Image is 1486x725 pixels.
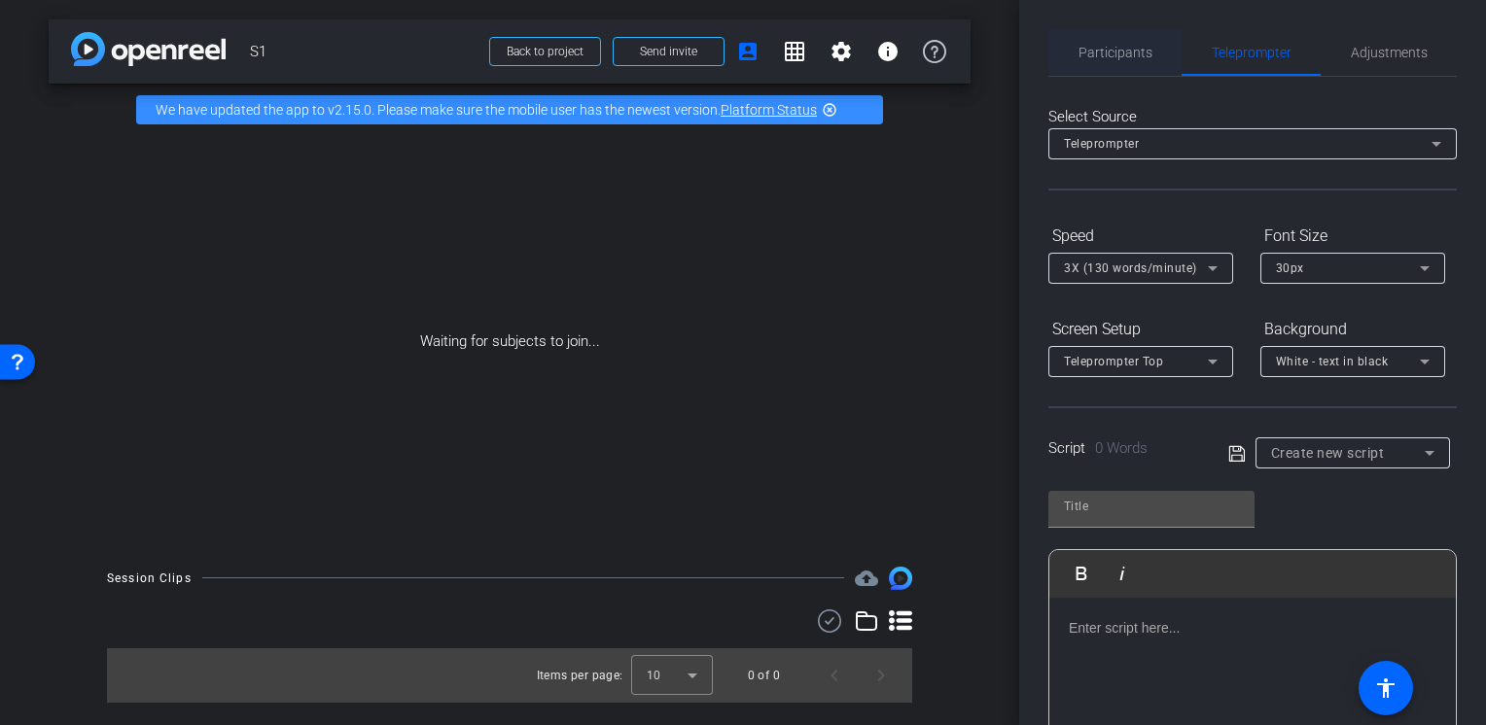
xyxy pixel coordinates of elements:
[736,40,760,63] mat-icon: account_box
[1260,313,1445,346] div: Background
[1048,106,1457,128] div: Select Source
[1260,220,1445,253] div: Font Size
[1063,554,1100,593] button: Bold (Ctrl+B)
[855,567,878,590] span: Destinations for your clips
[1079,46,1152,59] span: Participants
[507,45,584,58] span: Back to project
[1104,554,1141,593] button: Italic (Ctrl+I)
[1048,313,1233,346] div: Screen Setup
[876,40,900,63] mat-icon: info
[1064,137,1139,151] span: Teleprompter
[537,666,623,685] div: Items per page:
[1095,439,1148,457] span: 0 Words
[811,652,858,699] button: Previous page
[1064,261,1197,275] span: 3X (130 words/minute)
[855,567,878,590] mat-icon: cloud_upload
[1276,261,1304,275] span: 30px
[1271,445,1385,461] span: Create new script
[49,136,971,547] div: Waiting for subjects to join...
[1276,355,1389,368] span: White - text in black
[613,37,725,66] button: Send invite
[889,567,912,590] img: Session clips
[1064,495,1239,518] input: Title
[250,32,478,71] span: S1
[71,32,226,66] img: app-logo
[1374,676,1398,700] mat-icon: accessibility
[1351,46,1428,59] span: Adjustments
[107,569,192,588] div: Session Clips
[822,102,837,118] mat-icon: highlight_off
[858,652,904,699] button: Next page
[721,102,817,118] a: Platform Status
[136,95,883,124] div: We have updated the app to v2.15.0. Please make sure the mobile user has the newest version.
[640,44,697,59] span: Send invite
[1212,46,1291,59] span: Teleprompter
[1064,355,1163,368] span: Teleprompter Top
[748,666,780,685] div: 0 of 0
[1048,437,1201,460] div: Script
[1048,220,1233,253] div: Speed
[489,37,601,66] button: Back to project
[830,40,853,63] mat-icon: settings
[783,40,806,63] mat-icon: grid_on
